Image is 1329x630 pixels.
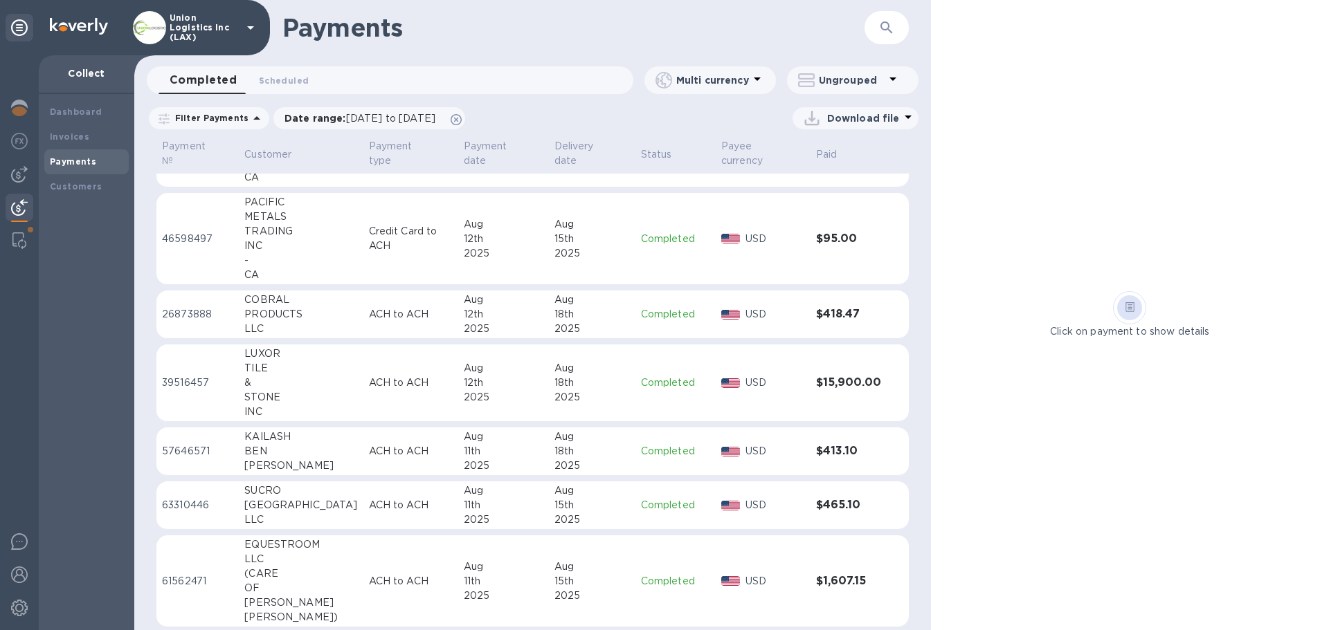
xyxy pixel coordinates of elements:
[827,111,900,125] p: Download file
[464,307,543,322] div: 12th
[273,107,465,129] div: Date range:[DATE] to [DATE]
[244,498,357,512] div: [GEOGRAPHIC_DATA]
[745,574,805,589] p: USD
[50,106,102,117] b: Dashboard
[464,246,543,261] div: 2025
[721,378,740,388] img: USD
[641,232,710,246] p: Completed
[244,537,357,552] div: EQUESTROOM
[170,71,237,90] span: Completed
[464,444,543,458] div: 11th
[721,139,805,168] span: Payee currency
[162,139,233,168] span: Payment №
[244,405,357,419] div: INC
[554,574,630,589] div: 15th
[721,501,740,510] img: USD
[641,147,690,162] span: Status
[554,361,630,376] div: Aug
[1050,324,1209,339] p: Click on payment to show details
[369,444,453,458] p: ACH to ACH
[464,217,543,232] div: Aug
[162,444,233,458] p: 57646571
[641,307,710,322] p: Completed
[244,610,357,624] div: [PERSON_NAME])
[50,156,96,167] b: Payments
[162,498,233,512] p: 63310446
[464,322,543,336] div: 2025
[464,589,543,603] div: 2025
[721,576,740,586] img: USD
[464,390,543,405] div: 2025
[244,483,357,498] div: SUCRO
[346,113,435,124] span: [DATE] to [DATE]
[244,268,357,282] div: CA
[244,581,357,595] div: OF
[244,390,357,405] div: STONE
[464,559,543,574] div: Aug
[745,232,805,246] p: USD
[554,322,630,336] div: 2025
[170,13,239,42] p: Union Logistics Inc (LAX)
[50,131,89,142] b: Invoices
[554,232,630,246] div: 15th
[50,18,108,35] img: Logo
[554,293,630,307] div: Aug
[282,13,784,42] h1: Payments
[641,376,710,390] p: Completed
[554,483,630,498] div: Aug
[244,566,357,581] div: (CARE
[745,376,805,390] p: USD
[641,498,710,512] p: Completed
[554,246,630,261] div: 2025
[816,308,881,321] h3: $418.47
[244,376,357,390] div: &
[745,307,805,322] p: USD
[554,390,630,405] div: 2025
[554,589,630,603] div: 2025
[369,139,435,168] p: Payment type
[259,73,309,88] span: Scheduled
[721,234,740,243] img: USD
[244,210,357,224] div: METALS
[170,112,248,124] p: Filter Payments
[464,483,543,498] div: Aug
[50,181,102,192] b: Customers
[554,139,630,168] span: Delivery date
[464,293,543,307] div: Aug
[819,73,885,87] p: Ungrouped
[50,66,123,80] p: Collect
[244,552,357,566] div: LLC
[162,574,233,589] p: 61562471
[244,253,357,268] div: -
[162,232,233,246] p: 46598497
[162,139,215,168] p: Payment №
[721,310,740,319] img: USD
[816,499,881,512] h3: $465.10
[244,361,357,376] div: TILE
[554,139,612,168] p: Delivery date
[244,239,357,253] div: INC
[244,195,357,210] div: PACIFIC
[244,458,357,473] div: [PERSON_NAME]
[369,139,453,168] span: Payment type
[244,170,357,185] div: CA
[554,559,630,574] div: Aug
[284,111,442,125] p: Date range :
[816,232,881,245] h3: $95.00
[554,498,630,512] div: 15th
[554,217,630,232] div: Aug
[244,444,357,458] div: BEN
[464,512,543,527] div: 2025
[745,498,805,512] p: USD
[244,147,309,162] span: Customer
[554,376,630,390] div: 18th
[369,574,453,589] p: ACH to ACH
[464,139,543,168] span: Payment date
[244,346,357,361] div: LUXOR
[816,147,838,162] p: Paid
[369,224,453,253] p: Credit Card to ACH
[464,361,543,376] div: Aug
[554,307,630,322] div: 18th
[464,429,543,444] div: Aug
[162,307,233,322] p: 26873888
